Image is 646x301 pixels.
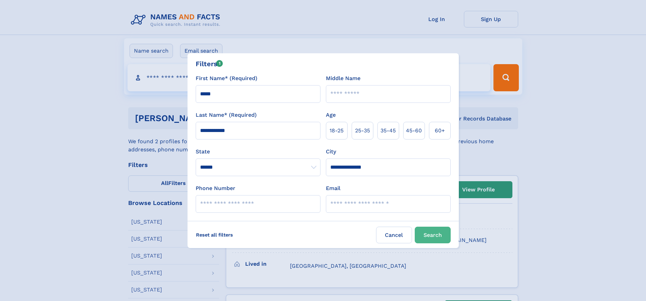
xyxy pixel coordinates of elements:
span: 25‑35 [355,127,370,135]
label: Age [326,111,336,119]
label: City [326,148,336,156]
span: 18‑25 [330,127,344,135]
span: 35‑45 [380,127,396,135]
label: First Name* (Required) [196,74,257,82]
label: Phone Number [196,184,235,192]
span: 45‑60 [406,127,422,135]
label: Last Name* (Required) [196,111,257,119]
span: 60+ [435,127,445,135]
label: Middle Name [326,74,360,82]
button: Search [415,227,451,243]
label: Cancel [376,227,412,243]
label: Email [326,184,340,192]
label: Reset all filters [192,227,237,243]
div: Filters [196,59,223,69]
label: State [196,148,320,156]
